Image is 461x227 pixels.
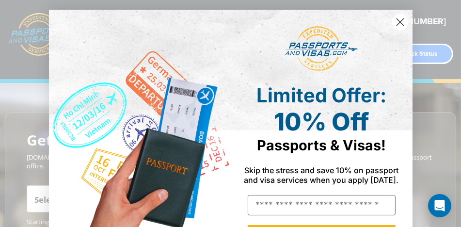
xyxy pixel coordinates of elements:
img: passports and visas [285,26,358,72]
span: Limited Offer: [256,83,386,107]
span: 10% Off [274,107,369,136]
span: Passports & Visas! [257,137,386,154]
span: Skip the stress and save 10% on passport and visa services when you apply [DATE]. [244,165,399,185]
div: Open Intercom Messenger [428,194,451,217]
button: Close dialog [392,14,409,31]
